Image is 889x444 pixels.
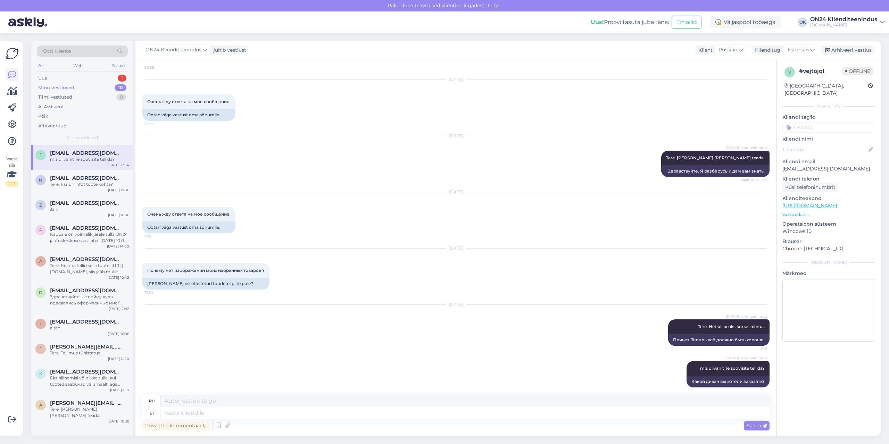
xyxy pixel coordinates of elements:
span: a [39,402,42,408]
input: Lisa tag [782,122,875,133]
div: [DATE] 14:00 [107,244,129,249]
span: 8:17 [741,346,767,351]
span: p [39,227,42,233]
div: [DATE] [142,301,770,308]
div: Proovi tasuta juba täna: [591,18,669,26]
span: Russian [718,46,737,54]
span: l [40,321,42,326]
span: zeniva25@gmail.com [50,200,122,206]
span: d [39,290,42,295]
div: ru [149,395,155,407]
span: Почему нет изображений моих избранных товаров ? [147,268,265,273]
div: ON24 Klienditeenindus [810,17,877,22]
span: jana@rethink.ee [50,344,122,350]
span: dimas1524@yandex.ru [50,287,122,294]
span: k [39,371,42,376]
div: Klient [696,47,713,54]
p: Kliendi telefon [782,175,875,183]
div: Jah. [50,206,129,212]
div: [DATE] [142,189,770,195]
div: [DATE] 17:54 [108,162,129,168]
a: ON24 Klienditeenindus[DOMAIN_NAME] [810,17,885,28]
span: 17:54 [144,290,171,295]
div: [GEOGRAPHIC_DATA], [GEOGRAPHIC_DATA] [784,82,868,97]
p: Kliendi nimi [782,135,875,143]
div: Ootan väga vastust oma sõnumile. [142,221,235,233]
div: Tere. Kui ma tellin selle toote: [URL][DOMAIN_NAME], siis jääb mulle segaseks, mille ma täpselt s... [50,262,129,275]
p: Operatsioonisüsteem [782,220,875,228]
span: Estonian [788,46,809,54]
span: 20:59 [144,65,171,70]
span: v [788,69,791,75]
div: [PERSON_NAME] esiletõstetud toodetel pilte pole? [142,278,269,290]
div: Eks hilinemisi võib ikka tulla, kui tooted saabuvad välismaalt, aga üldjuhul selle tootjaga pigem... [50,375,129,387]
span: 22:24 [144,121,171,126]
div: Привет. Теперь всё должно быть хорошо. [668,334,770,346]
div: Kõik [38,113,48,120]
img: Askly Logo [6,47,19,60]
div: [DATE] 16:38 [108,212,129,218]
span: Otsi kliente [43,48,71,55]
div: [DATE] 17:38 [108,187,129,193]
p: Vaata edasi ... [782,211,875,218]
div: Ootan väga vastust oma sõnumile. [142,109,235,121]
p: Brauser [782,238,875,245]
input: Lisa nimi [783,146,867,153]
p: Windows 10 [782,228,875,235]
p: [EMAIL_ADDRESS][DOMAIN_NAME] [782,165,875,173]
span: anneabiline@gmail.com [50,256,122,262]
span: Minu vestlused [67,135,98,141]
div: Kaubale on võimalik järele tulla ON24 jaotuskeskusesse alates [DATE] 10:00-st. Kauba kättesaamise... [50,231,129,244]
a: [URL][DOMAIN_NAME] [782,202,837,209]
div: Küsi telefoninumbrit [782,183,838,192]
span: t [40,152,42,158]
span: kahest22@hotmail.com [50,369,122,375]
div: 2 / 3 [6,181,18,187]
div: Tere, kas on infot toote kohta? [50,181,129,187]
div: [DATE] 14:10 [108,356,129,361]
span: Tere. [PERSON_NAME] [PERSON_NAME] teada. [666,155,765,160]
div: Tere. [PERSON_NAME] [PERSON_NAME] teada. [50,406,129,419]
div: AI Assistent [38,103,64,110]
div: Klienditugi [752,47,782,54]
div: [PERSON_NAME] [782,259,875,266]
div: Arhiveeritud [38,123,67,129]
div: Tere. Tellimus tühistatud. [50,350,129,356]
span: Nähtud ✓ 8:26 [741,177,767,183]
div: [DATE] [142,245,770,251]
button: Emailid [672,16,701,29]
div: Privaatne kommentaar [142,421,210,430]
p: Kliendi email [782,158,875,165]
div: All [37,61,45,70]
div: Vaata siia [6,156,18,187]
div: Uus [38,75,47,82]
div: [DATE] [142,133,770,139]
span: Luba [485,2,501,9]
span: nele.mandla@gmail.com [50,175,122,181]
div: 10 [115,84,126,91]
span: trulling@mail.ru [50,150,122,156]
span: Saada [747,422,767,429]
div: Kliendi info [782,103,875,109]
div: Socials [111,61,128,70]
div: # vejtojql [799,67,842,75]
span: mis diivanit Te soovisite tellida? [700,366,765,371]
div: et [150,407,154,419]
div: Здравствуйте, не пойму куда подевались оформленные мной заказы. Один вроде должны привезти завтра... [50,294,129,306]
div: Minu vestlused [38,84,74,91]
div: Arhiveeri vestlus [821,45,874,55]
span: anna.kotovits@gmail.com [50,400,122,406]
p: Märkmed [782,270,875,277]
span: ON24 Klienditeenindus [726,145,767,150]
div: 1 [118,75,126,82]
div: [DATE] 11:11 [110,387,129,393]
span: liiamichelson@hotmail.com [50,319,122,325]
span: 0:15 [144,234,171,239]
span: Очень жду ответа на мое сообщение. [147,99,231,104]
div: Web [72,61,84,70]
span: ON24 Klienditeenindus [726,314,767,319]
span: n [39,177,42,183]
div: mis diivanit Te soovisite tellida? [50,156,129,162]
b: Uus! [591,19,604,25]
div: [DOMAIN_NAME] [810,22,877,28]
